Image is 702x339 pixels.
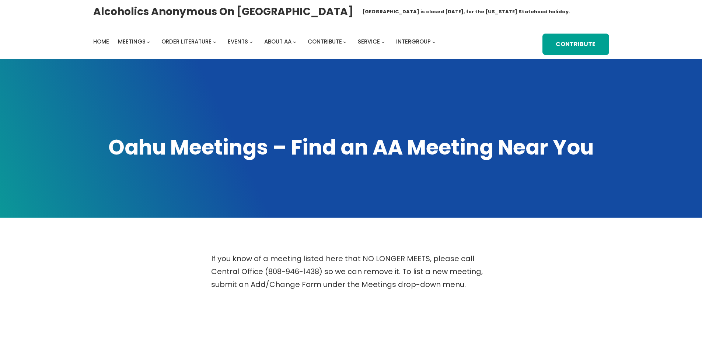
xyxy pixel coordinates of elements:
button: Events submenu [249,40,253,43]
button: Intergroup submenu [432,40,436,43]
p: If you know of a meeting listed here that NO LONGER MEETS, please call Central Office (808-946-14... [211,252,491,291]
button: Order Literature submenu [213,40,216,43]
nav: Intergroup [93,37,438,47]
button: Meetings submenu [147,40,150,43]
a: Contribute [308,37,342,47]
span: About AA [264,38,291,45]
button: Service submenu [381,40,385,43]
span: Contribute [308,38,342,45]
button: Contribute submenu [343,40,346,43]
h1: Oahu Meetings – Find an AA Meeting Near You [93,134,609,162]
a: Contribute [542,34,609,55]
span: Home [93,38,109,45]
a: Intergroup [396,37,431,47]
span: Events [228,38,248,45]
span: Order Literature [161,38,212,45]
a: About AA [264,37,291,47]
button: About AA submenu [293,40,296,43]
a: Service [358,37,380,47]
a: Alcoholics Anonymous on [GEOGRAPHIC_DATA] [93,3,353,21]
a: Meetings [118,37,146,47]
span: Intergroup [396,38,431,45]
span: Service [358,38,380,45]
span: Meetings [118,38,146,45]
a: Home [93,37,109,47]
a: Events [228,37,248,47]
h1: [GEOGRAPHIC_DATA] is closed [DATE], for the [US_STATE] Statehood holiday. [362,8,570,15]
